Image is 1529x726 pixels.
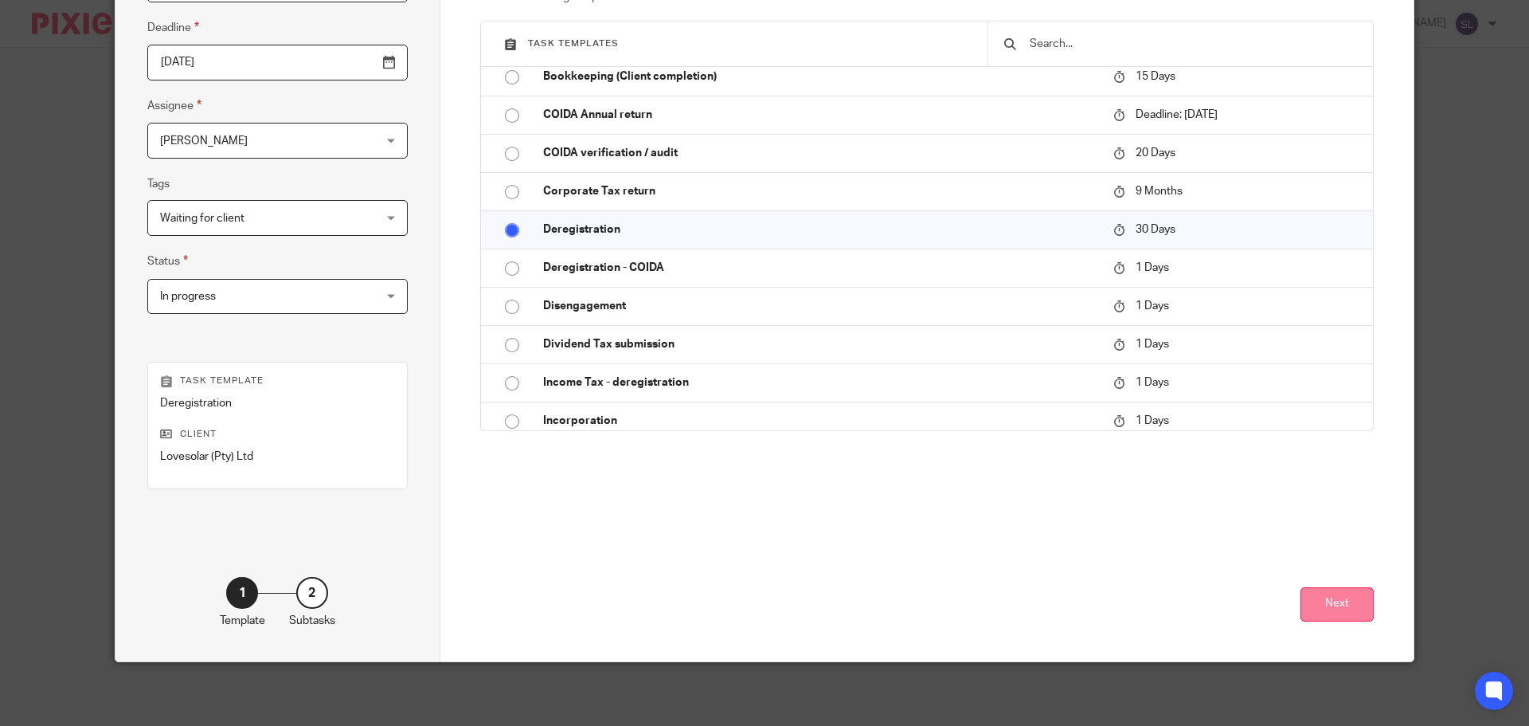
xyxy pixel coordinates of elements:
p: Deregistration [543,222,1097,237]
label: Deadline [147,18,199,37]
span: [PERSON_NAME] [160,135,248,147]
p: Incorporation [543,413,1097,429]
p: Lovesolar (Pty) Ltd [160,449,395,465]
input: Search... [1028,35,1357,53]
span: 1 Days [1136,300,1169,312]
span: Waiting for client [160,213,244,224]
span: 1 Days [1136,262,1169,273]
span: 30 Days [1136,224,1175,235]
p: Dividend Tax submission [543,336,1097,352]
label: Assignee [147,96,201,115]
p: Corporate Tax return [543,183,1097,199]
span: 9 Months [1136,186,1183,197]
p: Deregistration - COIDA [543,260,1097,276]
p: Bookkeeping (Client completion) [543,69,1097,84]
p: Client [160,428,395,441]
p: COIDA verification / audit [543,145,1097,161]
span: In progress [160,291,216,302]
span: Task templates [528,39,619,48]
p: Income Tax - deregistration [543,375,1097,390]
p: Subtasks [289,613,335,629]
span: 1 Days [1136,339,1169,350]
p: COIDA Annual return [543,107,1097,123]
label: Tags [147,176,170,192]
label: Status [147,252,188,270]
input: Use the arrow keys to pick a date [147,45,408,80]
span: 1 Days [1136,377,1169,388]
span: 15 Days [1136,71,1175,82]
span: 1 Days [1136,415,1169,426]
button: Next [1300,587,1374,622]
div: 2 [296,577,328,609]
p: Deregistration [160,395,395,411]
span: 20 Days [1136,147,1175,159]
p: Template [220,613,265,629]
p: Disengagement [543,298,1097,314]
div: 1 [226,577,258,609]
p: Task template [160,375,395,387]
span: Deadline: [DATE] [1136,109,1218,120]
